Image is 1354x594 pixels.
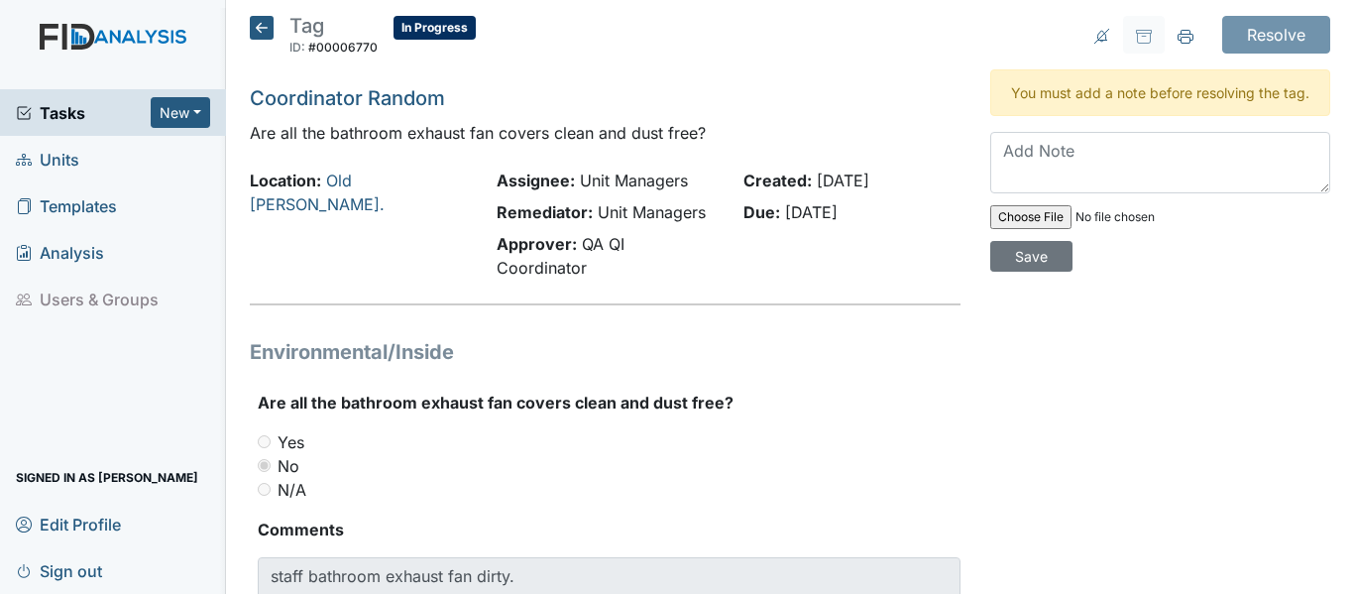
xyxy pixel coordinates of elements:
input: Yes [258,435,271,448]
strong: Remediator: [497,202,593,222]
strong: Assignee: [497,171,575,190]
div: You must add a note before resolving the tag. [990,69,1330,116]
span: Unit Managers [598,202,706,222]
span: Templates [16,190,117,221]
span: In Progress [394,16,476,40]
span: #00006770 [308,40,378,55]
span: Sign out [16,555,102,586]
span: Tag [289,14,324,38]
span: Edit Profile [16,509,121,539]
h1: Environmental/Inside [250,337,960,367]
strong: Created: [743,171,812,190]
span: Units [16,144,79,175]
input: No [258,459,271,472]
input: Resolve [1222,16,1330,54]
span: ID: [289,40,305,55]
strong: Due: [743,202,780,222]
span: Analysis [16,237,104,268]
label: Are all the bathroom exhaust fan covers clean and dust free? [258,391,733,415]
a: Coordinator Random [250,86,445,110]
input: N/A [258,483,271,496]
button: New [151,97,210,128]
label: No [278,454,299,478]
label: Yes [278,430,304,454]
strong: Approver: [497,234,577,254]
strong: Comments [258,518,960,541]
strong: Location: [250,171,321,190]
p: Are all the bathroom exhaust fan covers clean and dust free? [250,121,960,145]
label: N/A [278,478,306,502]
span: Unit Managers [580,171,688,190]
span: Signed in as [PERSON_NAME] [16,462,198,493]
a: Tasks [16,101,151,125]
span: [DATE] [785,202,838,222]
input: Save [990,241,1072,272]
span: [DATE] [817,171,869,190]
